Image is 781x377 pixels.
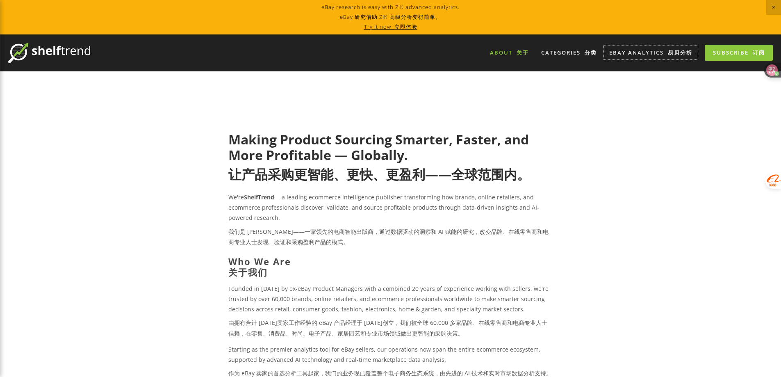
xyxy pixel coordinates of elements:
font: 关于 [517,49,529,56]
a: eBay Analytics 易贝分析 [604,46,698,59]
a: Subscribe 订阅 [705,45,773,61]
div: Categories [536,46,602,59]
p: We're — a leading ecommerce intelligence publisher transforming how brands, online retailers, and... [228,192,553,247]
font: 让产品采购更智能、更快、更盈利——全球范围内。 [228,165,530,183]
font: 作为 eBay 卖家的首选分析工具起家，我们的业务现已覆盖整个电子商务生态系统，由先进的 AI 技术和实时市场数据分析支持。 [228,369,552,377]
font: 我们是 [PERSON_NAME]——一家领先的电商智能出版商，通过数据驱动的洞察和 AI 赋能的研究，改变品牌、在线零售商和电商专业人士发现、验证和采购盈利产品的模式。 [228,228,549,246]
font: 订阅 [753,49,765,56]
strong: Making Product Sourcing Smarter, Faster, and More Profitable — Globally. [228,130,532,183]
font: 分类 [585,49,597,56]
strong: Who We Are [228,255,553,278]
a: About 关于 [485,46,534,59]
font: 由拥有合计 [DATE]卖家工作经验的 eBay 产品经理于 [DATE]创立，我们被全球 60,000 多家品牌、在线零售商和电商专业人士信赖，在零售、消费品、时尚、电子产品、家居园艺和专业市... [228,319,547,337]
img: ShelfTrend [8,43,90,63]
font: 易贝分析 [668,49,692,56]
strong: ShelfTrend [244,193,274,201]
p: Founded in [DATE] by ex-eBay Product Managers with a combined 20 years of experience working with... [228,283,553,338]
a: Try it now 立即体验 [364,23,417,30]
font: 关于我们 [228,266,268,278]
font: 立即体验 [394,23,417,30]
